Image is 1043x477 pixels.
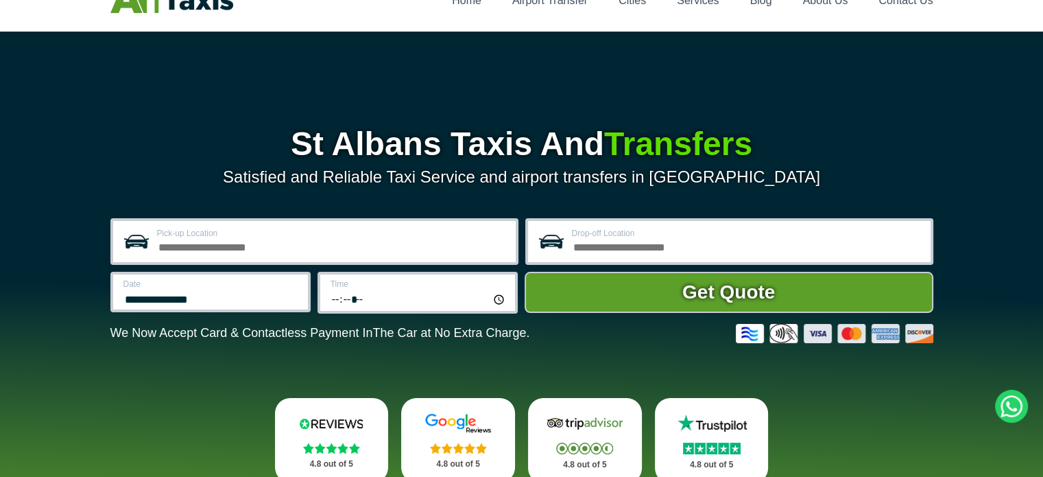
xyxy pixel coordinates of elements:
[556,443,613,454] img: Stars
[544,413,626,434] img: Tripadvisor
[671,413,753,434] img: Trustpilot
[525,272,933,313] button: Get Quote
[331,280,507,288] label: Time
[110,128,933,161] h1: St Albans Taxis And
[123,280,300,288] label: Date
[290,456,374,473] p: 4.8 out of 5
[670,456,754,474] p: 4.8 out of 5
[683,443,741,454] img: Stars
[417,413,499,434] img: Google
[110,326,530,340] p: We Now Accept Card & Contactless Payment In
[572,229,922,237] label: Drop-off Location
[416,456,500,473] p: 4.8 out of 5
[290,413,372,434] img: Reviews.io
[430,443,487,454] img: Stars
[372,326,529,340] span: The Car at No Extra Charge.
[543,456,627,474] p: 4.8 out of 5
[736,324,933,343] img: Credit And Debit Cards
[604,126,752,162] span: Transfers
[157,229,507,237] label: Pick-up Location
[110,167,933,187] p: Satisfied and Reliable Taxi Service and airport transfers in [GEOGRAPHIC_DATA]
[303,443,360,454] img: Stars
